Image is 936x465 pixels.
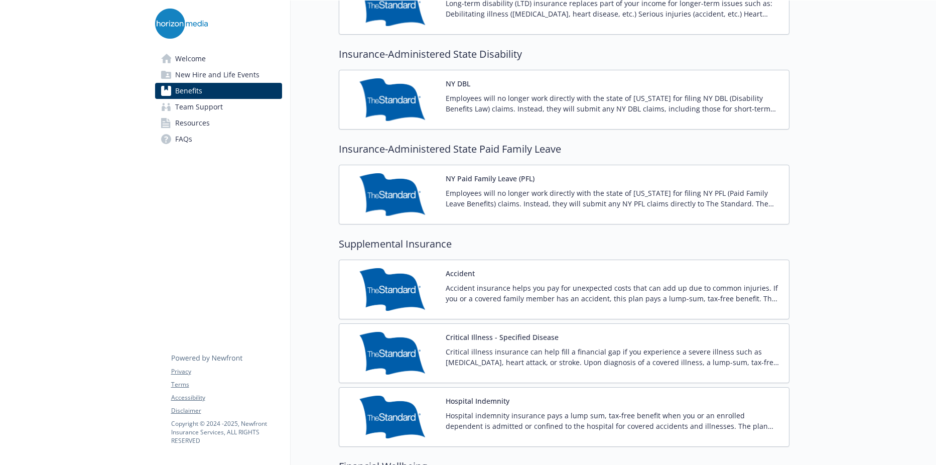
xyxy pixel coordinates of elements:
span: FAQs [175,131,192,147]
button: NY DBL [446,78,470,89]
p: Employees will no longer work directly with the state of [US_STATE] for filing NY PFL (Paid Famil... [446,188,781,209]
h2: Insurance-Administered State Disability [339,47,789,62]
h2: Supplemental Insurance [339,237,789,252]
a: Accessibility [171,393,282,402]
a: New Hire and Life Events [155,67,282,83]
p: Copyright © 2024 - 2025 , Newfront Insurance Services, ALL RIGHTS RESERVED [171,419,282,445]
a: Welcome [155,51,282,67]
img: Standard Insurance Company carrier logo [347,396,438,438]
a: Benefits [155,83,282,99]
p: Employees will no longer work directly with the state of [US_STATE] for filing NY DBL (Disability... [446,93,781,114]
img: Standard Insurance Company carrier logo [347,332,438,375]
button: NY Paid Family Leave (PFL) [446,173,534,184]
img: Standard Insurance Company carrier logo [347,173,438,216]
button: Hospital Indemnity [446,396,509,406]
a: Disclaimer [171,406,282,415]
img: Standard Insurance Company carrier logo [347,78,438,121]
img: Standard Insurance Company carrier logo [347,268,438,311]
a: Team Support [155,99,282,115]
a: Terms [171,380,282,389]
a: Privacy [171,367,282,376]
p: Critical illness insurance can help fill a financial gap if you experience a severe illness such ... [446,346,781,368]
a: Resources [155,115,282,131]
span: Welcome [175,51,206,67]
span: Resources [175,115,210,131]
p: Accident insurance helps you pay for unexpected costs that can add up due to common injuries. If ... [446,283,781,304]
span: Team Support [175,99,223,115]
h2: Insurance-Administered State Paid Family Leave [339,142,789,157]
button: Critical Illness - Specified Disease [446,332,559,342]
p: Hospital indemnity insurance pays a lump sum, tax-free benefit when you or an enrolled dependent ... [446,410,781,431]
button: Accident [446,268,475,279]
span: New Hire and Life Events [175,67,259,83]
span: Benefits [175,83,202,99]
a: FAQs [155,131,282,147]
